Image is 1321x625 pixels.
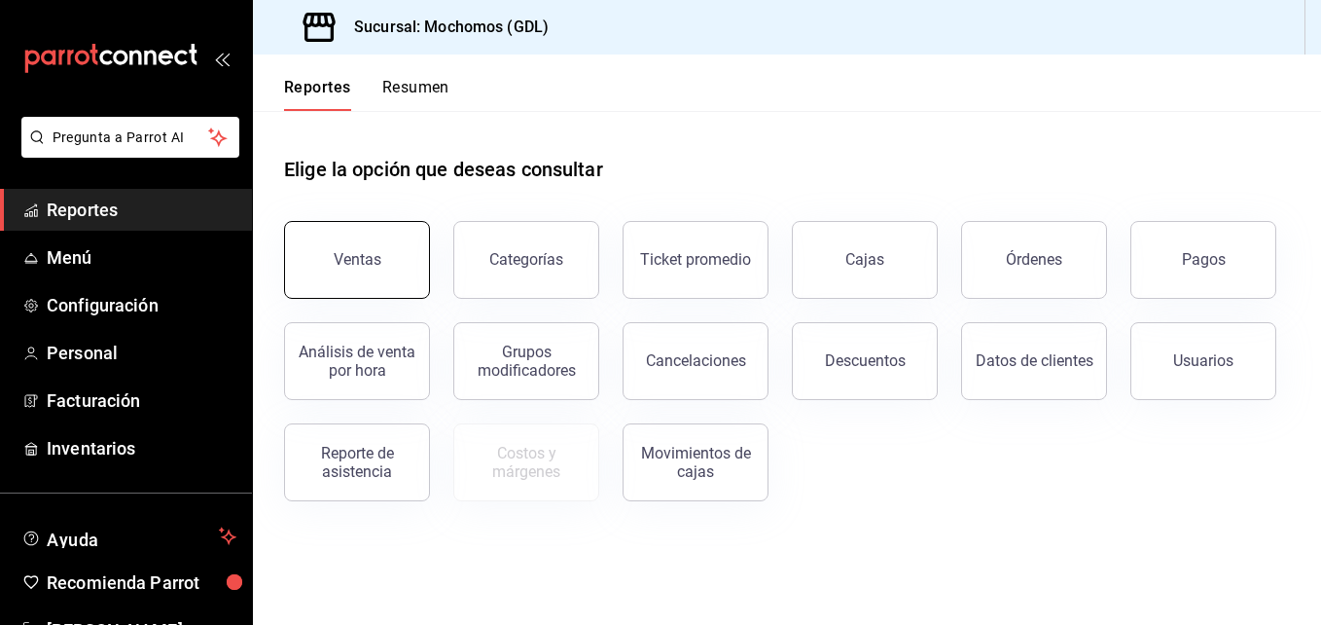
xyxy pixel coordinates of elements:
span: Pregunta a Parrot AI [53,128,209,148]
span: Reportes [47,197,236,223]
h3: Sucursal: Mochomos (GDL) [339,16,549,39]
span: Facturación [47,387,236,414]
button: Categorías [453,221,599,299]
span: Ayuda [47,525,211,548]
div: Descuentos [825,351,906,370]
button: Usuarios [1130,322,1276,400]
div: navigation tabs [284,78,449,111]
h1: Elige la opción que deseas consultar [284,155,603,184]
button: Reporte de asistencia [284,423,430,501]
button: Ventas [284,221,430,299]
span: Personal [47,340,236,366]
div: Usuarios [1173,351,1233,370]
button: Análisis de venta por hora [284,322,430,400]
div: Análisis de venta por hora [297,343,417,380]
button: Descuentos [792,322,938,400]
div: Datos de clientes [976,351,1093,370]
div: Cajas [845,250,884,269]
div: Costos y márgenes [466,444,587,481]
button: Pagos [1130,221,1276,299]
button: Pregunta a Parrot AI [21,117,239,158]
button: Órdenes [961,221,1107,299]
button: Grupos modificadores [453,322,599,400]
button: Reportes [284,78,351,111]
button: Contrata inventarios para ver este reporte [453,423,599,501]
div: Ventas [334,250,381,269]
button: Cajas [792,221,938,299]
div: Categorías [489,250,563,269]
div: Pagos [1182,250,1226,269]
button: Movimientos de cajas [623,423,768,501]
button: Ticket promedio [623,221,768,299]
button: Cancelaciones [623,322,768,400]
span: Menú [47,244,236,271]
span: Configuración [47,292,236,318]
span: Recomienda Parrot [47,570,236,596]
div: Grupos modificadores [466,343,587,380]
div: Órdenes [1006,250,1062,269]
div: Movimientos de cajas [635,444,756,481]
div: Cancelaciones [646,351,746,370]
div: Ticket promedio [640,250,751,269]
a: Pregunta a Parrot AI [14,141,239,162]
div: Reporte de asistencia [297,444,417,481]
button: open_drawer_menu [214,51,230,66]
button: Resumen [382,78,449,111]
button: Datos de clientes [961,322,1107,400]
span: Inventarios [47,435,236,461]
